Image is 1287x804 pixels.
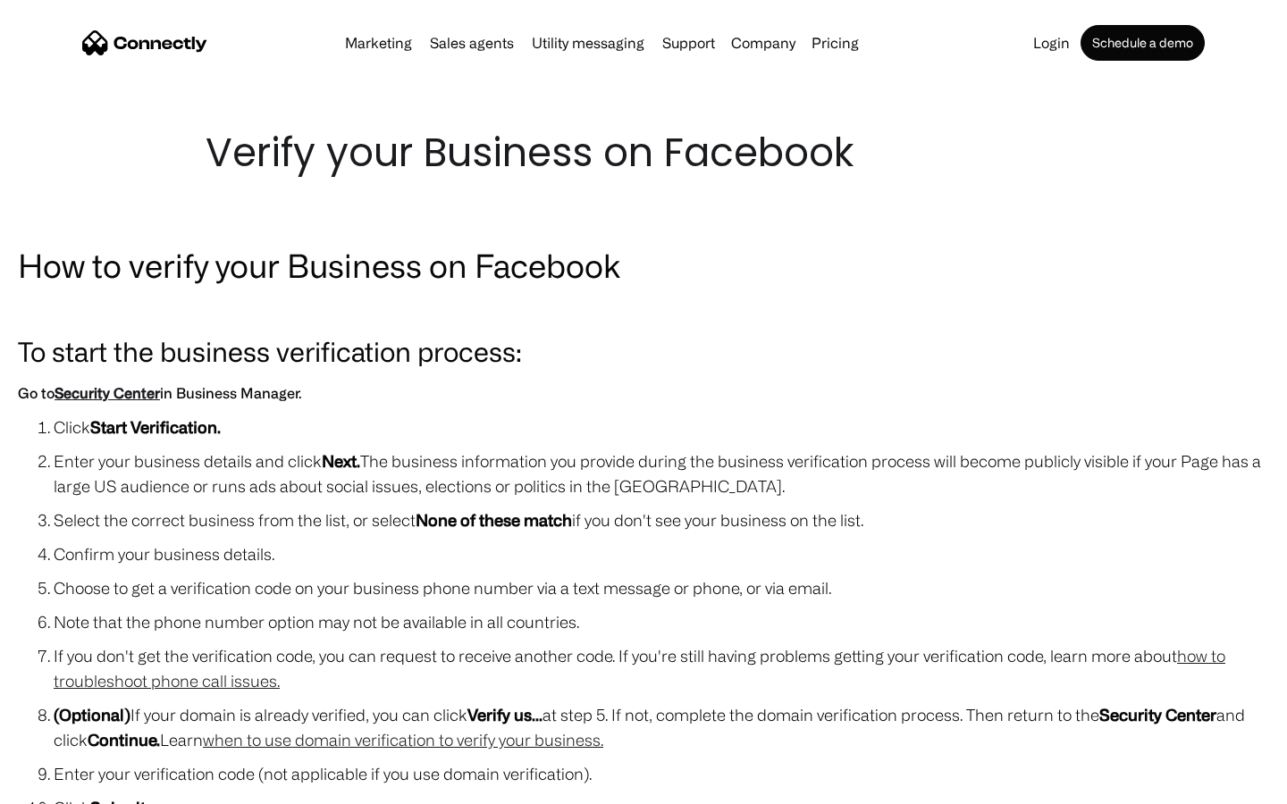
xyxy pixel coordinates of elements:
li: Enter your business details and click The business information you provide during the business ve... [54,448,1269,498]
a: Utility messaging [525,36,652,50]
a: Schedule a demo [1081,25,1205,61]
strong: (Optional) [54,706,130,724]
h6: Go to in Business Manager. [18,381,1269,406]
strong: Continue. [88,731,160,749]
strong: Start Verification. [90,418,221,436]
li: Confirm your business details. [54,541,1269,566]
a: Login [1026,36,1077,50]
a: when to use domain verification to verify your business. [203,731,603,749]
li: Choose to get a verification code on your business phone number via a text message or phone, or v... [54,575,1269,600]
a: Support [655,36,722,50]
li: Note that the phone number option may not be available in all countries. [54,609,1269,634]
h2: How to verify your Business on Facebook [18,243,1269,288]
h3: To start the business verification process: [18,331,1269,372]
a: Security Center [55,385,160,401]
aside: Language selected: English [18,773,107,798]
li: Enter your verification code (not applicable if you use domain verification). [54,761,1269,786]
ul: Language list [36,773,107,798]
strong: None of these match [416,511,572,529]
li: Select the correct business from the list, or select if you don't see your business on the list. [54,507,1269,532]
a: Marketing [338,36,419,50]
li: If you don't get the verification code, you can request to receive another code. If you're still ... [54,643,1269,693]
a: Pricing [804,36,866,50]
a: Sales agents [423,36,521,50]
li: Click [54,415,1269,440]
div: Company [731,30,795,55]
li: If your domain is already verified, you can click at step 5. If not, complete the domain verifica... [54,702,1269,752]
p: ‍ [18,297,1269,322]
strong: Verify us... [467,706,543,724]
strong: Next. [322,452,360,470]
h1: Verify your Business on Facebook [206,125,1081,180]
strong: Security Center [1099,706,1216,724]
